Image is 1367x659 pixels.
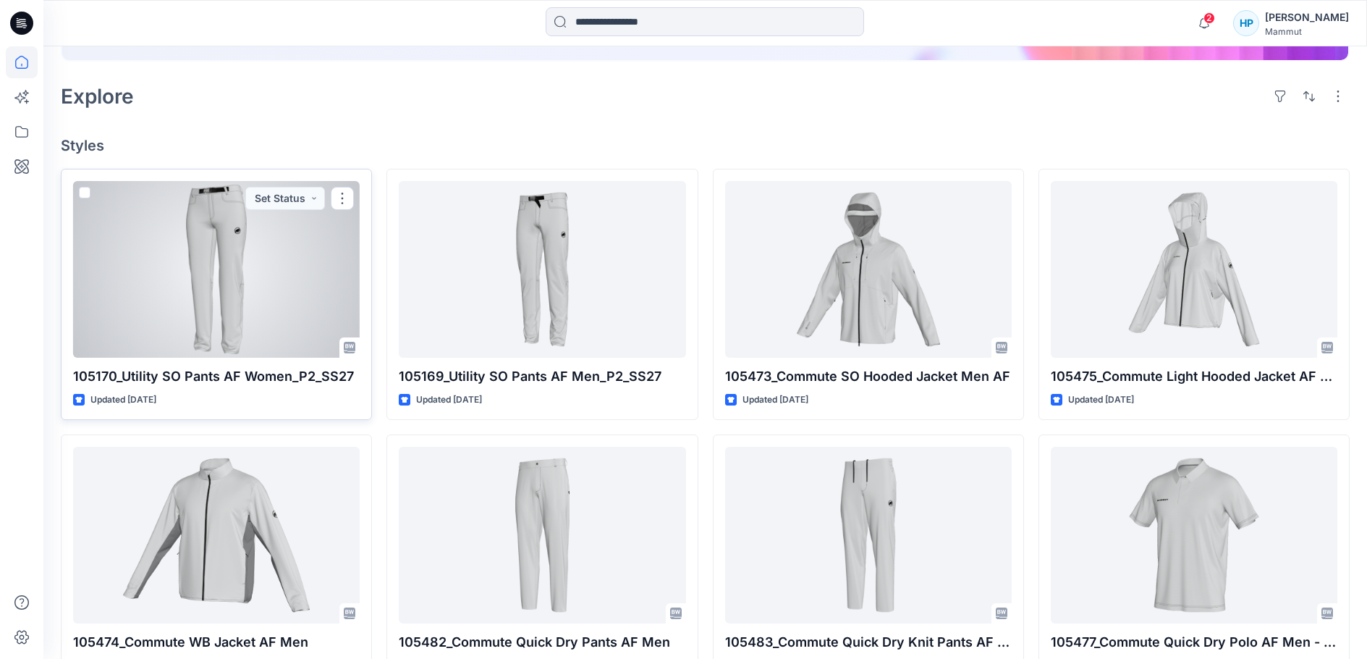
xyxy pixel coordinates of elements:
a: 105482_Commute Quick Dry Pants AF Men [399,447,685,624]
p: 105483_Commute Quick Dry Knit Pants AF Men [725,632,1012,652]
p: Updated [DATE] [1068,393,1134,408]
p: 105170_Utility SO Pants AF Women_P2_SS27 [73,366,360,387]
p: 105474_Commute WB Jacket AF Men [73,632,360,652]
p: Updated [DATE] [416,393,482,408]
a: 105170_Utility SO Pants AF Women_P2_SS27 [73,181,360,358]
span: 2 [1203,12,1215,24]
a: 105477_Commute Quick Dry Polo AF Men - OP1 [1051,447,1337,624]
p: 105169_Utility SO Pants AF Men_P2_SS27 [399,366,685,387]
p: Updated [DATE] [90,393,156,408]
p: 105475_Commute Light Hooded Jacket AF Women [1051,366,1337,387]
div: HP [1233,10,1259,36]
p: Updated [DATE] [742,393,808,408]
div: [PERSON_NAME] [1265,9,1349,26]
a: 105473_Commute SO Hooded Jacket Men AF [725,181,1012,358]
a: 105169_Utility SO Pants AF Men_P2_SS27 [399,181,685,358]
a: 105483_Commute Quick Dry Knit Pants AF Men [725,447,1012,624]
p: 105482_Commute Quick Dry Pants AF Men [399,632,685,652]
div: Mammut [1265,26,1349,37]
p: 105473_Commute SO Hooded Jacket Men AF [725,366,1012,387]
a: 105474_Commute WB Jacket AF Men [73,447,360,624]
h4: Styles [61,137,1350,154]
h2: Explore [61,85,134,108]
a: 105475_Commute Light Hooded Jacket AF Women [1051,181,1337,358]
p: 105477_Commute Quick Dry Polo AF Men - OP1 [1051,632,1337,652]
